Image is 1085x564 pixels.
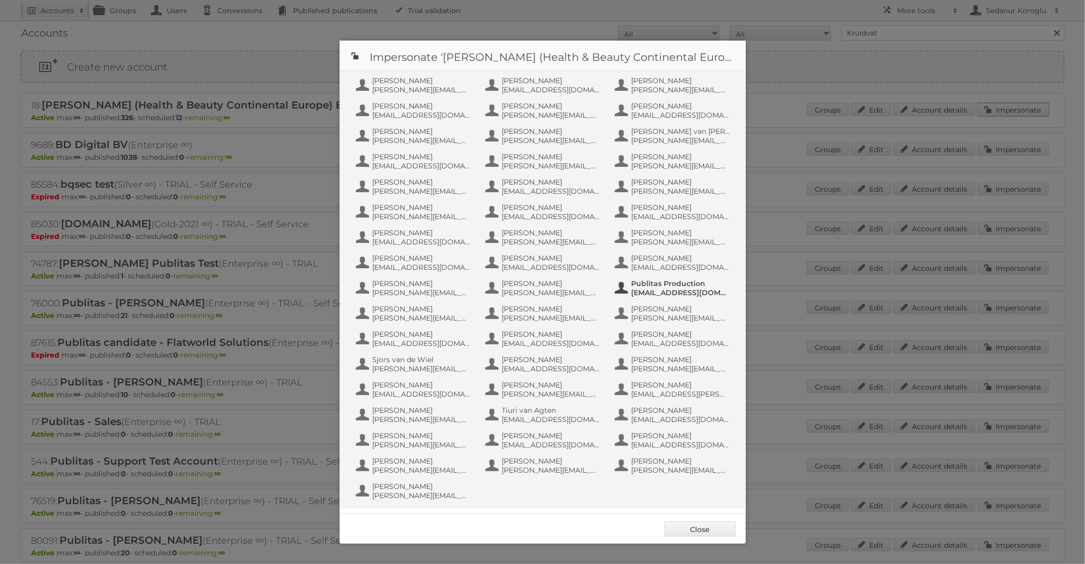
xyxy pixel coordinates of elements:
[502,364,601,373] span: [EMAIL_ADDRESS][DOMAIN_NAME]
[632,228,730,237] span: [PERSON_NAME]
[614,430,733,450] button: [PERSON_NAME] [EMAIL_ADDRESS][DOMAIN_NAME]
[502,355,601,364] span: [PERSON_NAME]
[614,405,733,425] button: [PERSON_NAME] [EMAIL_ADDRESS][DOMAIN_NAME]
[502,440,601,449] span: [EMAIL_ADDRESS][DOMAIN_NAME]
[373,127,471,136] span: [PERSON_NAME]
[502,304,601,313] span: [PERSON_NAME]
[632,152,730,161] span: [PERSON_NAME]
[373,456,471,466] span: [PERSON_NAME]
[502,111,601,120] span: [PERSON_NAME][EMAIL_ADDRESS][DOMAIN_NAME]
[502,152,601,161] span: [PERSON_NAME]
[484,100,604,121] button: [PERSON_NAME] [PERSON_NAME][EMAIL_ADDRESS][DOMAIN_NAME]
[614,177,733,197] button: [PERSON_NAME] [PERSON_NAME][EMAIL_ADDRESS][DOMAIN_NAME]
[502,330,601,339] span: [PERSON_NAME]
[484,354,604,374] button: [PERSON_NAME] [EMAIL_ADDRESS][DOMAIN_NAME]
[632,263,730,272] span: [EMAIL_ADDRESS][DOMAIN_NAME]
[614,100,733,121] button: [PERSON_NAME] [EMAIL_ADDRESS][DOMAIN_NAME]
[355,227,474,248] button: [PERSON_NAME] [EMAIL_ADDRESS][DOMAIN_NAME]
[502,237,601,246] span: [PERSON_NAME][EMAIL_ADDRESS][DOMAIN_NAME]
[502,228,601,237] span: [PERSON_NAME]
[632,355,730,364] span: [PERSON_NAME]
[614,354,733,374] button: [PERSON_NAME] [PERSON_NAME][EMAIL_ADDRESS][DOMAIN_NAME]
[373,415,471,424] span: [PERSON_NAME][EMAIL_ADDRESS][DOMAIN_NAME]
[373,152,471,161] span: [PERSON_NAME]
[373,313,471,323] span: [PERSON_NAME][EMAIL_ADDRESS][DOMAIN_NAME]
[632,466,730,475] span: [PERSON_NAME][EMAIL_ADDRESS][DOMAIN_NAME]
[373,330,471,339] span: [PERSON_NAME]
[484,151,604,171] button: [PERSON_NAME] [PERSON_NAME][EMAIL_ADDRESS][DOMAIN_NAME]
[484,75,604,95] button: [PERSON_NAME] [EMAIL_ADDRESS][DOMAIN_NAME]
[632,431,730,440] span: [PERSON_NAME]
[373,390,471,399] span: [EMAIL_ADDRESS][DOMAIN_NAME]
[355,151,474,171] button: [PERSON_NAME] [EMAIL_ADDRESS][DOMAIN_NAME]
[632,456,730,466] span: [PERSON_NAME]
[484,126,604,146] button: [PERSON_NAME] [PERSON_NAME][EMAIL_ADDRESS][DOMAIN_NAME]
[502,127,601,136] span: [PERSON_NAME]
[632,212,730,221] span: [EMAIL_ADDRESS][DOMAIN_NAME]
[484,379,604,400] button: [PERSON_NAME] [PERSON_NAME][EMAIL_ADDRESS][DOMAIN_NAME]
[632,187,730,196] span: [PERSON_NAME][EMAIL_ADDRESS][DOMAIN_NAME]
[373,431,471,440] span: [PERSON_NAME]
[614,151,733,171] button: [PERSON_NAME] [PERSON_NAME][EMAIL_ADDRESS][DOMAIN_NAME]
[632,161,730,170] span: [PERSON_NAME][EMAIL_ADDRESS][DOMAIN_NAME]
[632,390,730,399] span: [EMAIL_ADDRESS][PERSON_NAME][DOMAIN_NAME]
[373,288,471,297] span: [PERSON_NAME][EMAIL_ADDRESS][DOMAIN_NAME]
[502,456,601,466] span: [PERSON_NAME]
[614,278,733,298] button: Publitas Production [EMAIL_ADDRESS][DOMAIN_NAME]
[355,405,474,425] button: [PERSON_NAME] [PERSON_NAME][EMAIL_ADDRESS][DOMAIN_NAME]
[355,379,474,400] button: [PERSON_NAME] [EMAIL_ADDRESS][DOMAIN_NAME]
[373,440,471,449] span: [PERSON_NAME][EMAIL_ADDRESS][DOMAIN_NAME]
[373,111,471,120] span: [EMAIL_ADDRESS][DOMAIN_NAME]
[632,440,730,449] span: [EMAIL_ADDRESS][DOMAIN_NAME]
[373,304,471,313] span: [PERSON_NAME]
[502,380,601,390] span: [PERSON_NAME]
[502,415,601,424] span: [EMAIL_ADDRESS][DOMAIN_NAME]
[373,466,471,475] span: [PERSON_NAME][EMAIL_ADDRESS][DOMAIN_NAME]
[614,303,733,324] button: [PERSON_NAME] [PERSON_NAME][EMAIL_ADDRESS][DOMAIN_NAME]
[373,237,471,246] span: [EMAIL_ADDRESS][DOMAIN_NAME]
[632,76,730,85] span: [PERSON_NAME]
[614,75,733,95] button: [PERSON_NAME] [PERSON_NAME][EMAIL_ADDRESS][DOMAIN_NAME]
[502,101,601,111] span: [PERSON_NAME]
[355,481,474,501] button: [PERSON_NAME] [PERSON_NAME][EMAIL_ADDRESS][DOMAIN_NAME]
[373,76,471,85] span: [PERSON_NAME]
[484,253,604,273] button: [PERSON_NAME] [EMAIL_ADDRESS][DOMAIN_NAME]
[502,339,601,348] span: [EMAIL_ADDRESS][DOMAIN_NAME]
[373,406,471,415] span: [PERSON_NAME]
[484,303,604,324] button: [PERSON_NAME] [PERSON_NAME][EMAIL_ADDRESS][DOMAIN_NAME]
[484,430,604,450] button: [PERSON_NAME] [EMAIL_ADDRESS][DOMAIN_NAME]
[484,202,604,222] button: [PERSON_NAME] [EMAIL_ADDRESS][DOMAIN_NAME]
[355,253,474,273] button: [PERSON_NAME] [EMAIL_ADDRESS][DOMAIN_NAME]
[502,187,601,196] span: [EMAIL_ADDRESS][DOMAIN_NAME]
[502,212,601,221] span: [EMAIL_ADDRESS][DOMAIN_NAME]
[632,85,730,94] span: [PERSON_NAME][EMAIL_ADDRESS][DOMAIN_NAME]
[632,304,730,313] span: [PERSON_NAME]
[632,279,730,288] span: Publitas Production
[484,405,604,425] button: Tiuri van Agten [EMAIL_ADDRESS][DOMAIN_NAME]
[502,178,601,187] span: [PERSON_NAME]
[502,313,601,323] span: [PERSON_NAME][EMAIL_ADDRESS][DOMAIN_NAME]
[355,354,474,374] button: Sjors van de Wiel [PERSON_NAME][EMAIL_ADDRESS][DOMAIN_NAME]
[373,339,471,348] span: [EMAIL_ADDRESS][DOMAIN_NAME]
[484,278,604,298] button: [PERSON_NAME] [PERSON_NAME][EMAIL_ADDRESS][DOMAIN_NAME]
[614,227,733,248] button: [PERSON_NAME] [PERSON_NAME][EMAIL_ADDRESS][DOMAIN_NAME]
[355,329,474,349] button: [PERSON_NAME] [EMAIL_ADDRESS][DOMAIN_NAME]
[502,263,601,272] span: [EMAIL_ADDRESS][DOMAIN_NAME]
[632,254,730,263] span: [PERSON_NAME]
[355,278,474,298] button: [PERSON_NAME] [PERSON_NAME][EMAIL_ADDRESS][DOMAIN_NAME]
[484,177,604,197] button: [PERSON_NAME] [EMAIL_ADDRESS][DOMAIN_NAME]
[502,390,601,399] span: [PERSON_NAME][EMAIL_ADDRESS][DOMAIN_NAME]
[614,379,733,400] button: [PERSON_NAME] [EMAIL_ADDRESS][PERSON_NAME][DOMAIN_NAME]
[502,288,601,297] span: [PERSON_NAME][EMAIL_ADDRESS][DOMAIN_NAME]
[632,406,730,415] span: [PERSON_NAME]
[373,212,471,221] span: [PERSON_NAME][EMAIL_ADDRESS][DOMAIN_NAME]
[632,136,730,145] span: [PERSON_NAME][EMAIL_ADDRESS][DOMAIN_NAME]
[502,431,601,440] span: [PERSON_NAME]
[373,364,471,373] span: [PERSON_NAME][EMAIL_ADDRESS][DOMAIN_NAME]
[665,521,736,537] a: Close
[355,430,474,450] button: [PERSON_NAME] [PERSON_NAME][EMAIL_ADDRESS][DOMAIN_NAME]
[373,85,471,94] span: [PERSON_NAME][EMAIL_ADDRESS][DOMAIN_NAME]
[373,203,471,212] span: [PERSON_NAME]
[373,187,471,196] span: [PERSON_NAME][EMAIL_ADDRESS][DOMAIN_NAME]
[373,178,471,187] span: [PERSON_NAME]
